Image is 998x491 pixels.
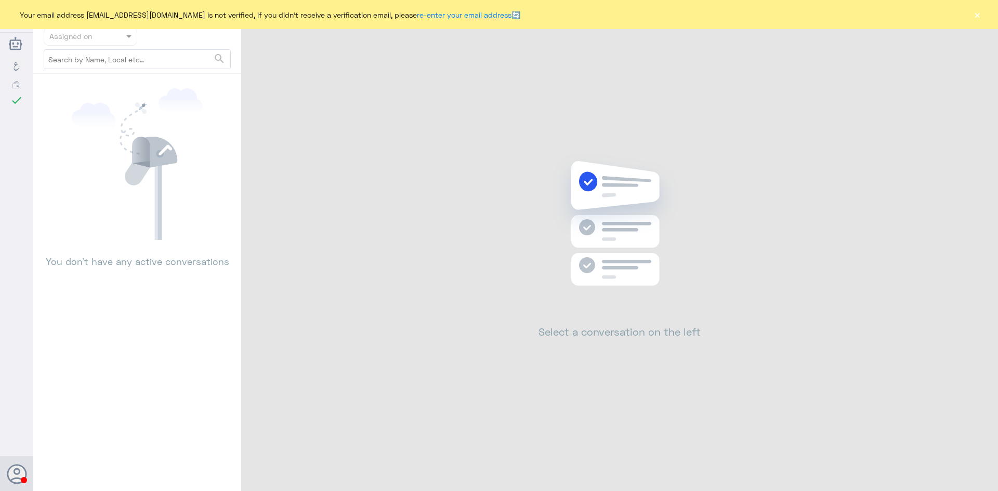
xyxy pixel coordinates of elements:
[972,9,982,20] button: ×
[44,50,230,69] input: Search by Name, Local etc…
[417,10,511,19] a: re-enter your email address
[7,464,27,484] button: Avatar
[20,9,520,20] span: Your email address [EMAIL_ADDRESS][DOMAIN_NAME] is not verified, if you didn't receive a verifica...
[539,325,701,338] h2: Select a conversation on the left
[213,52,226,65] span: search
[44,240,231,269] p: You don’t have any active conversations
[10,94,23,107] i: check
[213,50,226,68] button: search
